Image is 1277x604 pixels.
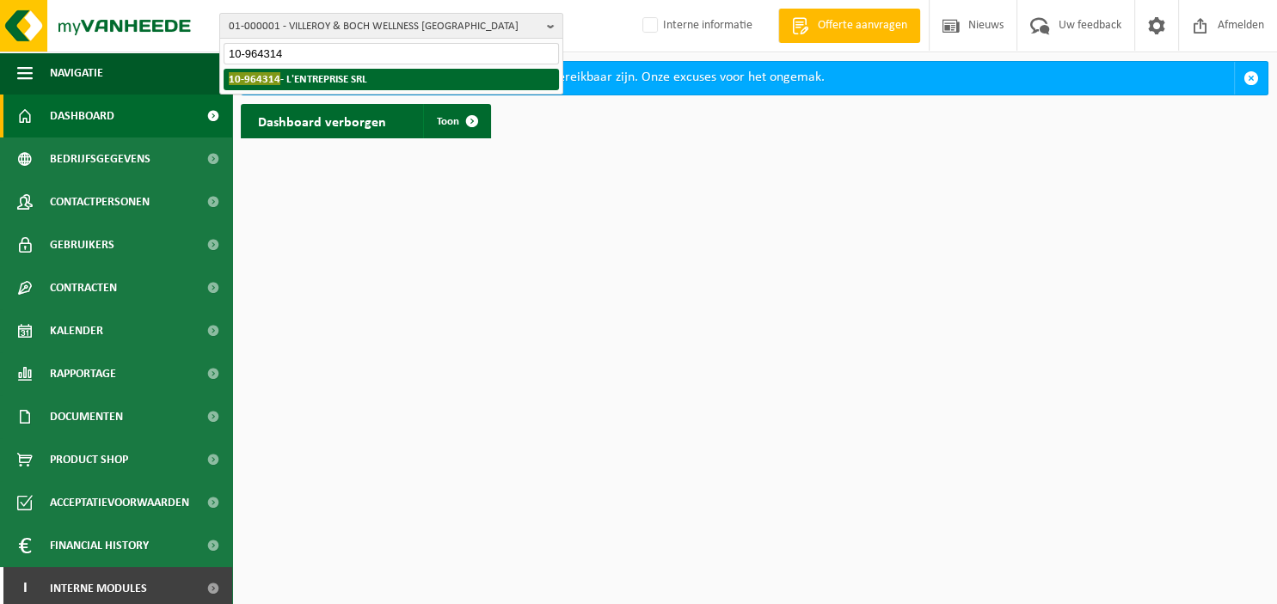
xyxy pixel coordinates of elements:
[778,9,920,43] a: Offerte aanvragen
[219,13,563,39] button: 01-000001 - VILLEROY & BOCH WELLNESS [GEOGRAPHIC_DATA]
[50,438,128,481] span: Product Shop
[639,13,752,39] label: Interne informatie
[50,309,103,352] span: Kalender
[229,72,280,85] span: 10-964314
[50,395,123,438] span: Documenten
[273,62,1234,95] div: Deze avond zal MyVanheede van 18u tot 21u niet bereikbaar zijn. Onze excuses voor het ongemak.
[241,104,403,137] h2: Dashboard verborgen
[50,266,117,309] span: Contracten
[50,524,149,567] span: Financial History
[50,52,103,95] span: Navigatie
[813,17,912,34] span: Offerte aanvragen
[437,116,459,127] span: Toon
[50,95,114,137] span: Dashboard
[229,72,367,85] strong: - L'ENTREPRISE SRL
[50,180,150,223] span: Contactpersonen
[50,481,189,524] span: Acceptatievoorwaarden
[50,137,150,180] span: Bedrijfsgegevens
[229,14,540,40] span: 01-000001 - VILLEROY & BOCH WELLNESS [GEOGRAPHIC_DATA]
[423,104,489,138] a: Toon
[224,43,559,64] input: Zoeken naar gekoppelde vestigingen
[50,352,116,395] span: Rapportage
[50,223,114,266] span: Gebruikers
